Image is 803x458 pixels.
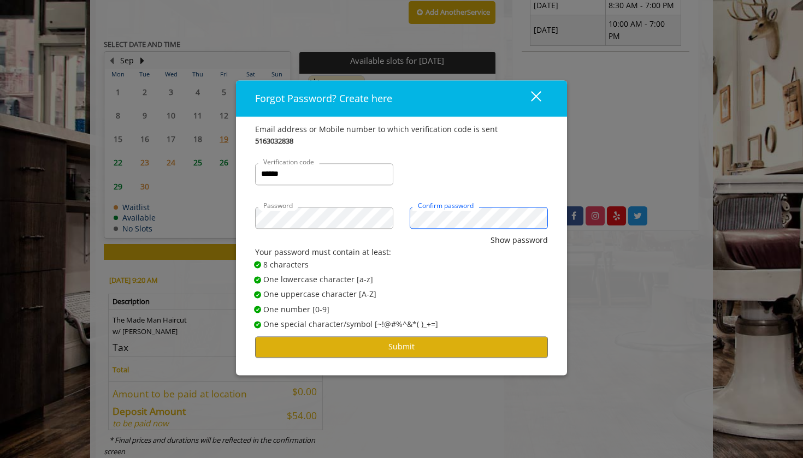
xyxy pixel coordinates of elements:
[263,319,438,331] span: One special character/symbol [~!@#%^&*( )_+=]
[258,157,320,167] label: Verification code
[263,304,329,316] span: One number [0-9]
[410,207,548,229] input: Confirm password
[255,135,293,147] b: 5163032838
[255,247,548,259] div: Your password must contain at least:
[256,305,260,314] span: ✔
[491,234,548,246] button: Show password
[256,276,260,284] span: ✔
[256,320,260,329] span: ✔
[256,290,260,299] span: ✔
[258,200,298,211] label: Password
[263,289,376,301] span: One uppercase character [A-Z]
[255,123,548,135] div: Email address or Mobile number to which verification code is sent
[255,163,393,185] input: Verification code
[511,87,548,110] button: close dialog
[256,260,260,269] span: ✔
[255,207,393,229] input: Password
[263,259,309,271] span: 8 characters
[412,200,479,211] label: Confirm password
[255,92,392,105] span: Forgot Password? Create here
[518,90,540,106] div: close dialog
[263,273,373,285] span: One lowercase character [a-z]
[255,336,548,358] button: Submit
